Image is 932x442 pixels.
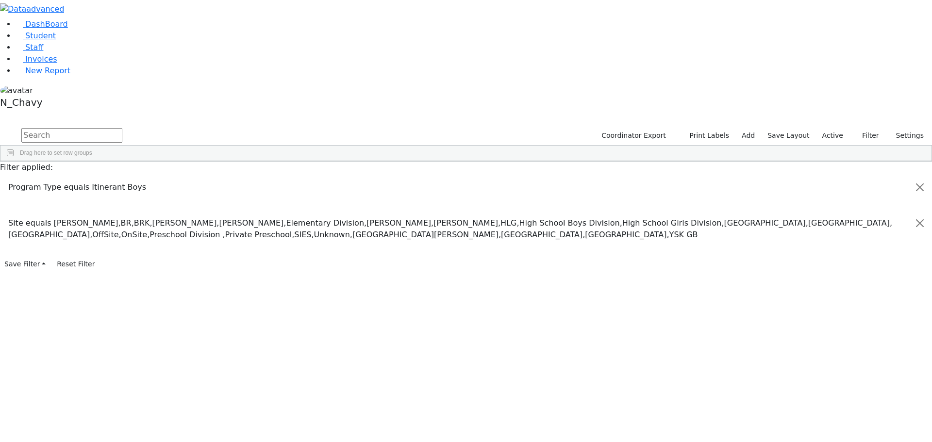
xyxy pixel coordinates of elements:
button: Close [908,174,932,201]
input: Search [21,128,122,143]
span: Invoices [25,54,57,64]
button: Filter [849,128,883,143]
span: New Report [25,66,70,75]
button: Print Labels [678,128,733,143]
a: Invoices [16,54,57,64]
a: Student [16,31,56,40]
button: Close [908,210,932,237]
a: Staff [16,43,43,52]
label: Active [818,128,848,143]
button: Coordinator Export [595,128,670,143]
span: Drag here to set row groups [20,149,92,156]
button: Save Layout [763,128,814,143]
a: Add [737,128,759,143]
button: Reset Filter [52,257,99,272]
span: Student [25,31,56,40]
span: Staff [25,43,43,52]
span: DashBoard [25,19,68,29]
a: DashBoard [16,19,68,29]
a: New Report [16,66,70,75]
button: Settings [883,128,928,143]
